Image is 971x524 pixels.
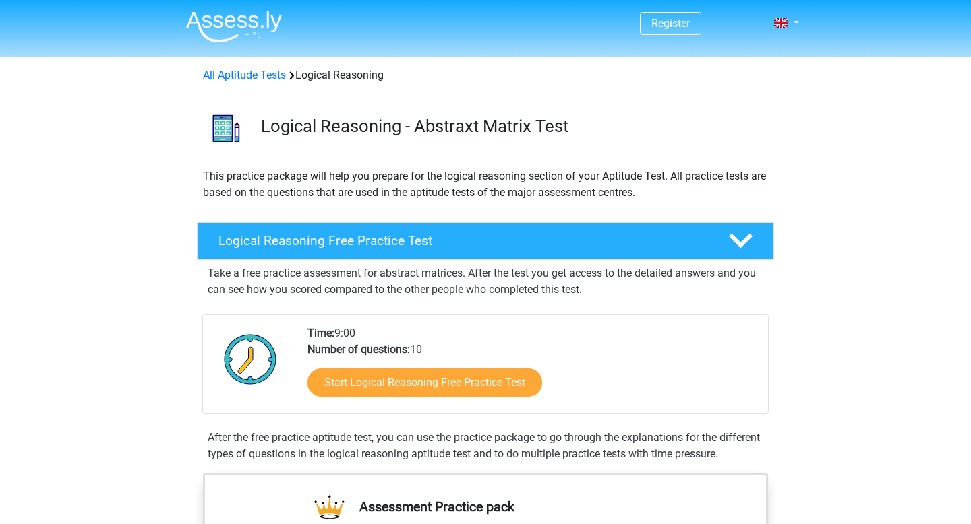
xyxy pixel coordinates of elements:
h4: Logical Reasoning Free Practice Test [218,233,707,249]
a: All Aptitude Tests [203,69,286,81]
h3: Logical Reasoning - Abstraxt Matrix Test [261,116,763,137]
p: This practice package will help you prepare for the logical reasoning section of your Aptitude Te... [203,168,768,201]
img: Clock [216,325,285,393]
img: Assessly [186,11,282,42]
div: 9:00 10 [297,325,767,413]
div: After the free practice aptitude test, you can use the practice package to go through the explana... [202,430,769,462]
a: Register [651,17,690,30]
a: Logical Reasoning Free Practice Test [192,222,779,260]
b: Time: [307,327,334,339]
b: Number of questions: [307,343,410,356]
img: logical reasoning [198,100,255,157]
p: Take a free practice assessment for abstract matrices. After the test you get access to the detai... [208,265,763,298]
div: Logical Reasoning [198,67,773,84]
a: Start Logical Reasoning Free Practice Test [307,368,542,397]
